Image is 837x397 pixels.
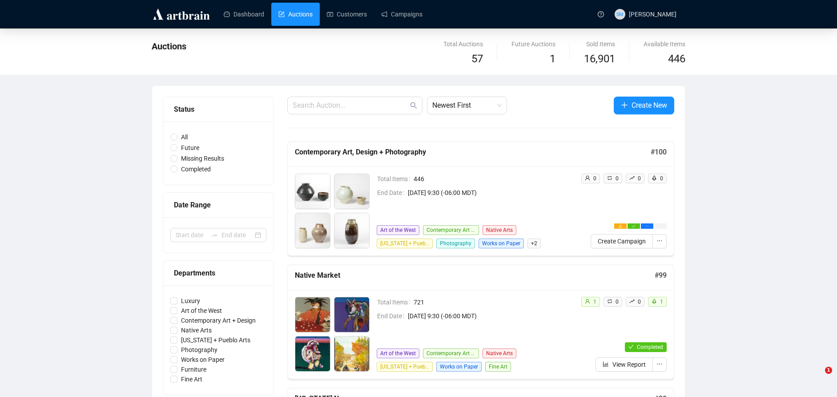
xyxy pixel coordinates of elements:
[584,39,615,49] div: Sold Items
[327,3,367,26] a: Customers
[287,142,674,256] a: Contemporary Art, Design + Photography#100Total Items446End Date[DATE] 9:30 (-06:00 MDT)Art of th...
[527,239,541,248] span: + 2
[485,362,511,372] span: Fine Art
[174,104,263,115] div: Status
[295,174,330,209] img: 1_01.jpg
[614,97,674,114] button: Create New
[334,297,369,332] img: 2_01.jpg
[629,299,635,304] span: rise
[377,297,414,307] span: Total Items
[221,230,253,240] input: End date
[585,175,590,181] span: user
[550,53,555,65] span: 1
[174,267,263,279] div: Departments
[638,175,641,182] span: 0
[278,3,313,26] a: Auctions
[598,11,604,17] span: question-circle
[645,224,649,228] span: ellipsis
[295,147,651,158] h5: Contemporary Art, Design + Photography
[471,53,483,65] span: 57
[293,100,408,111] input: Search Auction...
[177,345,221,355] span: Photography
[825,367,832,374] span: 1
[152,41,186,52] span: Auctions
[423,348,479,358] span: Contemporary Art + Design
[408,311,574,321] span: [DATE] 9:30 (-06:00 MDT)
[628,344,634,349] span: check
[177,306,225,316] span: Art of the West
[377,311,408,321] span: End Date
[483,348,516,358] span: Native Arts
[593,299,596,305] span: 1
[655,270,667,281] h5: # 99
[660,175,663,182] span: 0
[334,213,369,248] img: 4_01.jpg
[585,299,590,304] span: user
[629,11,676,18] span: [PERSON_NAME]
[176,230,207,240] input: Start date
[414,174,574,184] span: 446
[177,335,254,345] span: [US_STATE] + Pueblo Arts
[668,53,685,65] span: 446
[638,299,641,305] span: 0
[656,361,663,367] span: ellipsis
[408,188,574,198] span: [DATE] 9:30 (-06:00 MDT)
[295,336,330,371] img: 3_01.jpg
[177,374,206,384] span: Fine Art
[612,360,646,369] span: View Report
[621,101,628,109] span: plus
[479,239,524,248] span: Works on Paper
[593,175,596,182] span: 0
[596,357,653,372] button: View Report
[334,174,369,209] img: 2_01.jpg
[511,39,555,49] div: Future Auctions
[211,231,218,239] span: swap-right
[295,270,655,281] h5: Native Market
[177,325,215,335] span: Native Arts
[483,225,516,235] span: Native Arts
[177,143,203,153] span: Future
[603,361,609,367] span: bar-chart
[287,265,674,379] a: Native Market#99Total Items721End Date[DATE] 9:30 (-06:00 MDT)Art of the WestContemporary Art + D...
[432,97,502,114] span: Newest First
[616,175,619,182] span: 0
[443,39,483,49] div: Total Auctions
[377,225,419,235] span: Art of the West
[295,297,330,332] img: 1_01.jpg
[660,299,663,305] span: 1
[644,39,685,49] div: Available Items
[377,174,414,184] span: Total Items
[177,154,228,163] span: Missing Results
[652,299,657,304] span: rocket
[656,238,663,244] span: ellipsis
[414,297,574,307] span: 721
[177,355,228,365] span: Works on Paper
[177,316,259,325] span: Contemporary Art + Design
[607,175,612,181] span: retweet
[177,164,214,174] span: Completed
[591,234,653,248] button: Create Campaign
[619,224,622,228] span: warning
[652,175,657,181] span: rocket
[177,132,191,142] span: All
[410,102,417,109] span: search
[224,3,264,26] a: Dashboard
[616,10,623,18] span: SM
[295,213,330,248] img: 3_01.jpg
[423,225,479,235] span: Contemporary Art + Design
[598,236,646,246] span: Create Campaign
[177,365,210,374] span: Furniture
[177,296,204,306] span: Luxury
[637,344,663,350] span: Completed
[616,299,619,305] span: 0
[377,239,433,248] span: [US_STATE] + Pueblo Arts
[436,362,482,372] span: Works on Paper
[152,7,211,21] img: logo
[584,51,615,68] span: 16,901
[377,362,433,372] span: [US_STATE] + Pueblo Arts
[651,147,667,158] h5: # 100
[607,299,612,304] span: retweet
[334,336,369,371] img: 4_01.jpg
[211,231,218,239] span: to
[377,348,419,358] span: Art of the West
